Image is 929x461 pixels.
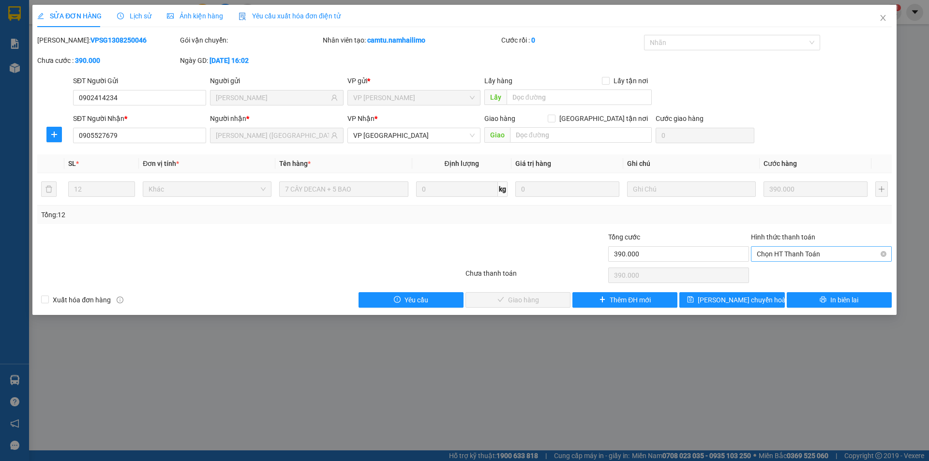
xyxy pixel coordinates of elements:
[879,14,887,22] span: close
[687,296,694,304] span: save
[599,296,606,304] span: plus
[830,295,858,305] span: In biên lai
[787,292,892,308] button: printerIn biên lai
[820,296,826,304] span: printer
[46,127,62,142] button: plus
[623,154,760,173] th: Ghi chú
[627,181,756,197] input: Ghi Chú
[37,13,44,19] span: edit
[757,247,886,261] span: Chọn HT Thanh Toán
[875,181,888,197] button: plus
[41,181,57,197] button: delete
[37,35,178,45] div: [PERSON_NAME]:
[180,55,321,66] div: Ngày GD:
[353,90,475,105] span: VP Phạm Ngũ Lão
[180,35,321,45] div: Gói vận chuyển:
[73,113,206,124] div: SĐT Người Nhận
[484,115,515,122] span: Giao hàng
[353,128,475,143] span: VP Nha Trang
[610,75,652,86] span: Lấy tận nơi
[239,13,246,20] img: icon
[610,295,651,305] span: Thêm ĐH mới
[501,35,642,45] div: Cước rồi :
[751,233,815,241] label: Hình thức thanh toán
[764,160,797,167] span: Cước hàng
[167,12,223,20] span: Ảnh kiện hàng
[531,36,535,44] b: 0
[698,295,790,305] span: [PERSON_NAME] chuyển hoàn
[210,113,343,124] div: Người nhận
[656,115,704,122] label: Cước giao hàng
[656,128,754,143] input: Cước giao hàng
[359,292,464,308] button: exclamation-circleYêu cầu
[507,89,652,105] input: Dọc đường
[331,94,338,101] span: user
[394,296,401,304] span: exclamation-circle
[143,160,179,167] span: Đơn vị tính
[37,55,178,66] div: Chưa cước :
[347,115,375,122] span: VP Nhận
[515,160,551,167] span: Giá trị hàng
[405,295,428,305] span: Yêu cầu
[68,160,76,167] span: SL
[510,127,652,143] input: Dọc đường
[167,13,174,19] span: picture
[445,160,479,167] span: Định lượng
[279,181,408,197] input: VD: Bàn, Ghế
[331,132,338,139] span: user
[49,295,115,305] span: Xuất hóa đơn hàng
[484,89,507,105] span: Lấy
[367,36,425,44] b: camtu.namhailimo
[323,35,499,45] div: Nhân viên tạo:
[73,75,206,86] div: SĐT Người Gửi
[117,13,124,19] span: clock-circle
[210,75,343,86] div: Người gửi
[47,131,61,138] span: plus
[465,292,570,308] button: checkGiao hàng
[117,12,151,20] span: Lịch sử
[37,12,102,20] span: SỬA ĐƠN HÀNG
[679,292,784,308] button: save[PERSON_NAME] chuyển hoàn
[117,297,123,303] span: info-circle
[75,57,100,64] b: 390.000
[216,130,329,141] input: Tên người nhận
[608,233,640,241] span: Tổng cước
[764,181,868,197] input: 0
[41,209,359,220] div: Tổng: 12
[464,268,607,285] div: Chưa thanh toán
[555,113,652,124] span: [GEOGRAPHIC_DATA] tận nơi
[515,181,619,197] input: 0
[498,181,508,197] span: kg
[869,5,897,32] button: Close
[149,182,266,196] span: Khác
[239,12,341,20] span: Yêu cầu xuất hóa đơn điện tử
[216,92,329,103] input: Tên người gửi
[881,251,886,257] span: close-circle
[484,127,510,143] span: Giao
[484,77,512,85] span: Lấy hàng
[210,57,249,64] b: [DATE] 16:02
[347,75,480,86] div: VP gửi
[90,36,147,44] b: VPSG1308250046
[279,160,311,167] span: Tên hàng
[572,292,677,308] button: plusThêm ĐH mới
